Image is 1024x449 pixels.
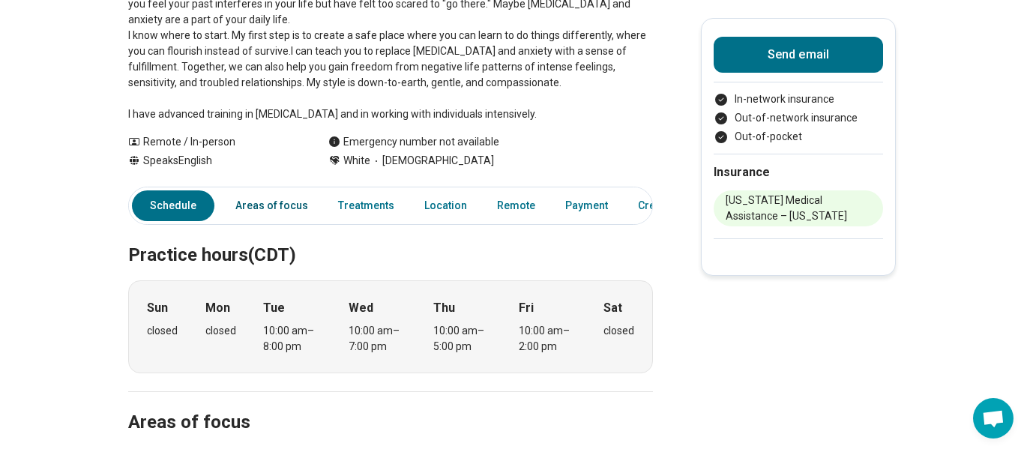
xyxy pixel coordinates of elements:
[343,153,370,169] span: White
[370,153,494,169] span: [DEMOGRAPHIC_DATA]
[329,190,403,221] a: Treatments
[714,91,883,145] ul: Payment options
[714,110,883,126] li: Out-of-network insurance
[714,163,883,181] h2: Insurance
[147,323,178,339] div: closed
[128,207,653,268] h2: Practice hours (CDT)
[132,190,214,221] a: Schedule
[629,190,704,221] a: Credentials
[519,299,534,317] strong: Fri
[433,323,491,355] div: 10:00 am – 5:00 pm
[714,91,883,107] li: In-network insurance
[147,299,168,317] strong: Sun
[349,299,373,317] strong: Wed
[714,129,883,145] li: Out-of-pocket
[603,323,634,339] div: closed
[263,299,285,317] strong: Tue
[128,374,653,436] h2: Areas of focus
[328,134,499,150] div: Emergency number not available
[205,323,236,339] div: closed
[205,299,230,317] strong: Mon
[128,153,298,169] div: Speaks English
[349,323,406,355] div: 10:00 am – 7:00 pm
[714,190,883,226] li: [US_STATE] Medical Assistance – [US_STATE]
[556,190,617,221] a: Payment
[714,37,883,73] button: Send email
[263,323,321,355] div: 10:00 am – 8:00 pm
[603,299,622,317] strong: Sat
[128,134,298,150] div: Remote / In-person
[973,398,1014,439] div: Open chat
[519,323,576,355] div: 10:00 am – 2:00 pm
[128,280,653,373] div: When does the program meet?
[433,299,455,317] strong: Thu
[226,190,317,221] a: Areas of focus
[415,190,476,221] a: Location
[488,190,544,221] a: Remote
